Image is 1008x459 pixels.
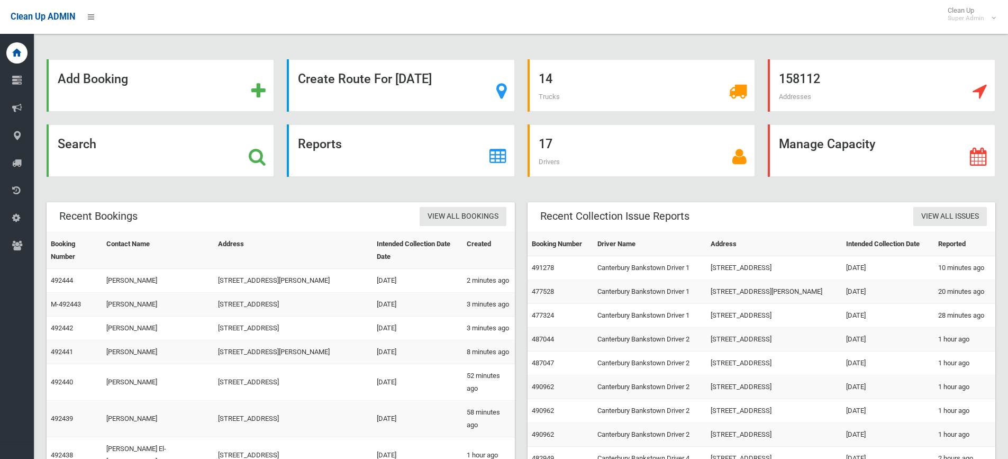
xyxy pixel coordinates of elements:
[532,264,554,272] a: 491278
[462,401,514,437] td: 58 minutes ago
[532,287,554,295] a: 477528
[373,340,463,364] td: [DATE]
[706,375,841,399] td: [STREET_ADDRESS]
[539,93,560,101] span: Trucks
[298,137,342,151] strong: Reports
[539,71,552,86] strong: 14
[287,124,514,177] a: Reports
[842,399,934,423] td: [DATE]
[373,293,463,317] td: [DATE]
[593,352,706,375] td: Canterbury Bankstown Driver 2
[842,304,934,328] td: [DATE]
[593,399,706,423] td: Canterbury Bankstown Driver 2
[934,423,995,447] td: 1 hour ago
[102,293,214,317] td: [PERSON_NAME]
[768,59,995,112] a: 158112 Addresses
[51,348,73,356] a: 492441
[51,300,81,308] a: M-492443
[934,304,995,328] td: 28 minutes ago
[593,280,706,304] td: Canterbury Bankstown Driver 1
[462,269,514,293] td: 2 minutes ago
[842,328,934,352] td: [DATE]
[214,340,373,364] td: [STREET_ADDRESS][PERSON_NAME]
[532,335,554,343] a: 487044
[532,311,554,319] a: 477324
[842,256,934,280] td: [DATE]
[462,293,514,317] td: 3 minutes ago
[593,375,706,399] td: Canterbury Bankstown Driver 2
[532,430,554,438] a: 490962
[47,206,150,227] header: Recent Bookings
[11,12,75,22] span: Clean Up ADMIN
[47,232,102,269] th: Booking Number
[532,407,554,415] a: 490962
[214,232,373,269] th: Address
[214,364,373,401] td: [STREET_ADDRESS]
[706,423,841,447] td: [STREET_ADDRESS]
[593,423,706,447] td: Canterbury Bankstown Driver 2
[102,232,214,269] th: Contact Name
[47,124,274,177] a: Search
[51,378,73,386] a: 492440
[528,124,755,177] a: 17 Drivers
[842,375,934,399] td: [DATE]
[102,364,214,401] td: [PERSON_NAME]
[593,256,706,280] td: Canterbury Bankstown Driver 1
[842,352,934,375] td: [DATE]
[58,71,128,86] strong: Add Booking
[102,401,214,437] td: [PERSON_NAME]
[287,59,514,112] a: Create Route For [DATE]
[706,304,841,328] td: [STREET_ADDRESS]
[51,276,73,284] a: 492444
[420,207,506,227] a: View All Bookings
[706,256,841,280] td: [STREET_ADDRESS]
[214,317,373,340] td: [STREET_ADDRESS]
[706,352,841,375] td: [STREET_ADDRESS]
[934,375,995,399] td: 1 hour ago
[51,451,73,459] a: 492438
[102,269,214,293] td: [PERSON_NAME]
[373,401,463,437] td: [DATE]
[298,71,432,86] strong: Create Route For [DATE]
[462,340,514,364] td: 8 minutes ago
[934,232,995,256] th: Reported
[214,269,373,293] td: [STREET_ADDRESS][PERSON_NAME]
[102,340,214,364] td: [PERSON_NAME]
[214,293,373,317] td: [STREET_ADDRESS]
[462,232,514,269] th: Created
[779,93,811,101] span: Addresses
[942,6,995,22] span: Clean Up
[373,232,463,269] th: Intended Collection Date Date
[593,328,706,352] td: Canterbury Bankstown Driver 2
[934,256,995,280] td: 10 minutes ago
[528,59,755,112] a: 14 Trucks
[532,383,554,391] a: 490962
[102,317,214,340] td: [PERSON_NAME]
[462,317,514,340] td: 3 minutes ago
[462,364,514,401] td: 52 minutes ago
[706,232,841,256] th: Address
[373,364,463,401] td: [DATE]
[373,317,463,340] td: [DATE]
[934,352,995,375] td: 1 hour ago
[58,137,96,151] strong: Search
[593,304,706,328] td: Canterbury Bankstown Driver 1
[706,328,841,352] td: [STREET_ADDRESS]
[842,280,934,304] td: [DATE]
[539,137,552,151] strong: 17
[528,206,702,227] header: Recent Collection Issue Reports
[948,14,984,22] small: Super Admin
[934,328,995,352] td: 1 hour ago
[779,137,875,151] strong: Manage Capacity
[539,158,560,166] span: Drivers
[934,280,995,304] td: 20 minutes ago
[532,359,554,367] a: 487047
[934,399,995,423] td: 1 hour ago
[51,415,73,422] a: 492439
[47,59,274,112] a: Add Booking
[913,207,987,227] a: View All Issues
[768,124,995,177] a: Manage Capacity
[528,232,594,256] th: Booking Number
[842,232,934,256] th: Intended Collection Date
[706,280,841,304] td: [STREET_ADDRESS][PERSON_NAME]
